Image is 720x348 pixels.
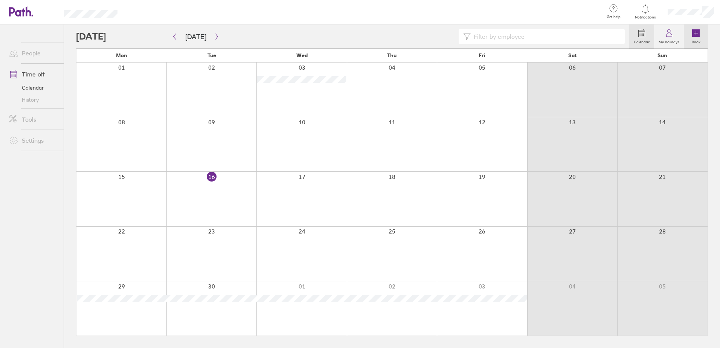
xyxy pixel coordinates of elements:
label: Book [687,38,705,44]
span: Get help [601,15,626,19]
span: Fri [479,52,485,58]
a: History [3,94,64,106]
a: Notifications [633,4,658,20]
span: Sun [657,52,667,58]
a: My holidays [654,24,684,49]
a: Calendar [629,24,654,49]
span: Thu [387,52,397,58]
a: Time off [3,67,64,82]
a: Settings [3,133,64,148]
a: Calendar [3,82,64,94]
button: [DATE] [179,31,212,43]
input: Filter by employee [471,29,620,44]
span: Tue [207,52,216,58]
a: People [3,46,64,61]
a: Tools [3,112,64,127]
span: Notifications [633,15,658,20]
label: My holidays [654,38,684,44]
span: Mon [116,52,127,58]
span: Sat [568,52,577,58]
label: Calendar [629,38,654,44]
a: Book [684,24,708,49]
span: Wed [296,52,308,58]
